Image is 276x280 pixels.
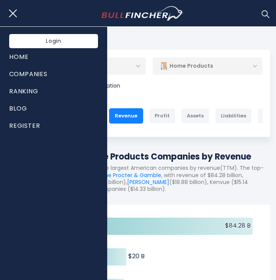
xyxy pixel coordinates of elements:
[9,48,98,65] a: Home
[101,6,184,21] a: Go to homepage
[9,65,98,83] a: Companies
[13,100,263,107] p: Rank By
[101,171,161,179] a: The Procter & Gamble
[127,178,169,186] a: [PERSON_NAME]
[215,108,252,124] div: Liabilities
[6,164,270,192] p: The following shows the ranking of the largest American companies by revenue(TTM). The top-rankin...
[9,117,98,134] a: Register
[109,108,143,124] div: Revenue
[225,221,251,230] text: $84.28 B
[153,57,263,75] div: Home Products
[9,83,98,100] a: Ranking
[128,252,145,260] text: $20 B
[149,108,175,124] div: Profit
[181,108,209,124] div: Assets
[9,100,98,117] a: Blog
[6,150,270,163] h1: Largest American Home Products Companies by Revenue
[9,34,98,48] a: Login
[101,6,184,21] img: bullfincher logo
